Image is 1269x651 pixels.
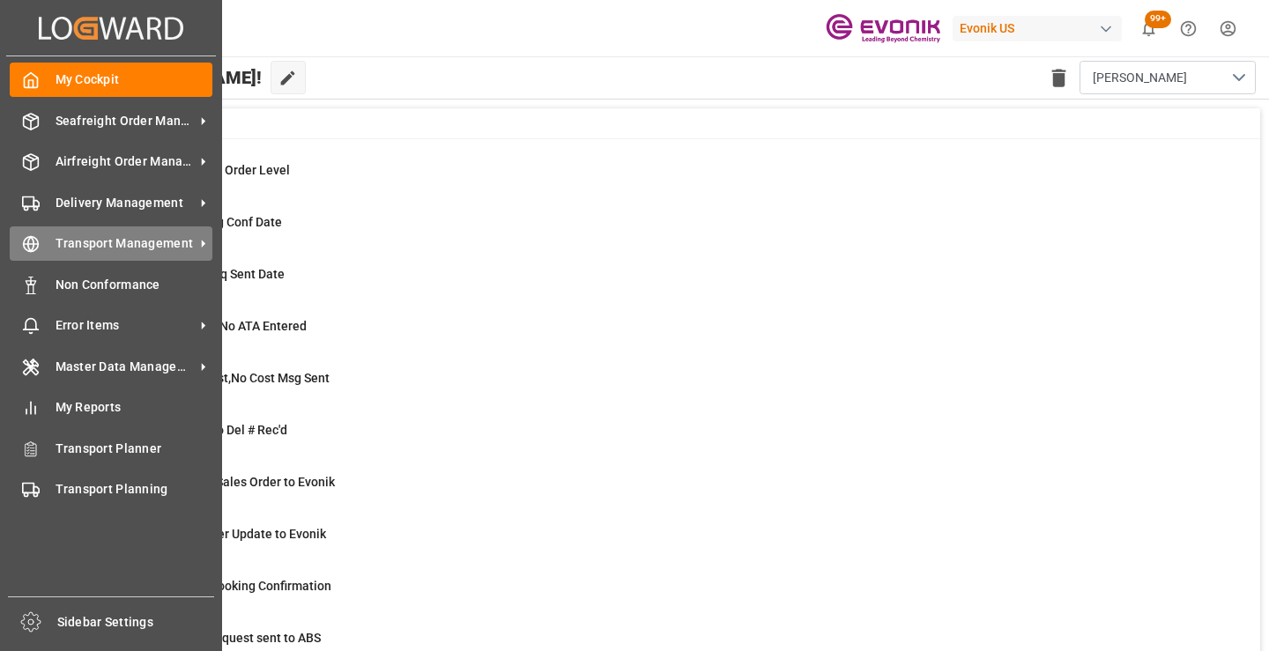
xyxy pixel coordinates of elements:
a: My Reports [10,390,212,425]
button: Help Center [1169,9,1208,48]
a: 7ETD < 3 Days,No Del # Rec'dShipment [90,421,1238,458]
span: Error Items [56,316,195,335]
span: Airfreight Order Management [56,152,195,171]
a: Transport Planning [10,472,212,507]
span: Master Data Management [56,358,195,376]
button: open menu [1080,61,1256,94]
a: 29ETD>3 Days Past,No Cost Msg SentShipment [90,369,1238,406]
span: Delivery Management [56,194,195,212]
span: Non Conformance [56,276,213,294]
span: Hello [PERSON_NAME]! [72,61,262,94]
button: Evonik US [953,11,1129,45]
a: 43ABS: No Init Bkg Conf DateShipment [90,213,1238,250]
span: My Cockpit [56,70,213,89]
a: My Cockpit [10,63,212,97]
a: 1Error on Initial Sales Order to EvonikShipment [90,473,1238,510]
span: My Reports [56,398,213,417]
a: Transport Planner [10,431,212,465]
span: Transport Planning [56,480,213,499]
span: ETD>3 Days Past,No Cost Msg Sent [134,371,330,385]
span: [PERSON_NAME] [1093,69,1187,87]
span: Seafreight Order Management [56,112,195,130]
a: 10ABS: No Bkg Req Sent DateShipment [90,265,1238,302]
span: Transport Planner [56,440,213,458]
a: 0Error Sales Order Update to EvonikShipment [90,525,1238,562]
span: 99+ [1145,11,1171,28]
img: Evonik-brand-mark-Deep-Purple-RGB.jpeg_1700498283.jpeg [826,13,940,44]
span: Pending Bkg Request sent to ABS [134,631,321,645]
a: 0MOT Missing at Order LevelSales Order-IVPO [90,161,1238,198]
button: show 100 new notifications [1129,9,1169,48]
span: Error on Initial Sales Order to Evonik [134,475,335,489]
a: 16ETA > 10 Days , No ATA EnteredShipment [90,317,1238,354]
span: Transport Management [56,234,195,253]
a: 26ABS: Missing Booking ConfirmationShipment [90,577,1238,614]
span: ABS: Missing Booking Confirmation [134,579,331,593]
div: Evonik US [953,16,1122,41]
span: Error Sales Order Update to Evonik [134,527,326,541]
span: Sidebar Settings [57,613,215,632]
a: Non Conformance [10,267,212,301]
